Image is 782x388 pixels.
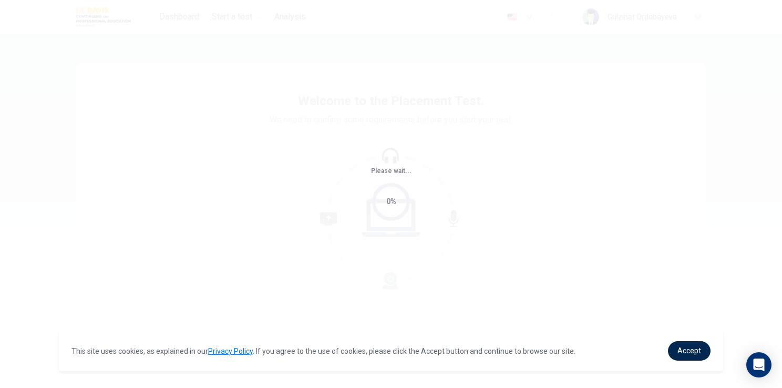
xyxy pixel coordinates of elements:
div: 0% [386,196,396,208]
div: cookieconsent [59,331,724,371]
div: Open Intercom Messenger [746,352,771,377]
span: Accept [677,346,701,355]
a: Privacy Policy [208,347,253,355]
span: This site uses cookies, as explained in our . If you agree to the use of cookies, please click th... [71,347,575,355]
span: Please wait... [371,167,411,175]
a: dismiss cookie message [668,341,711,361]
